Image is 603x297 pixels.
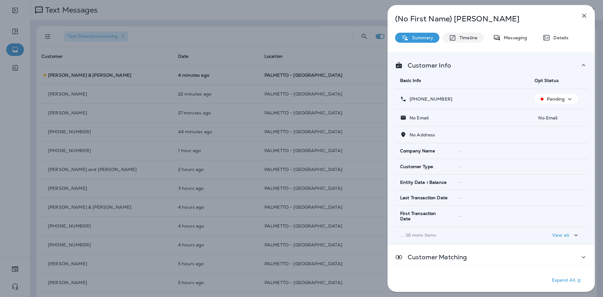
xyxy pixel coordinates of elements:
span: Entity Data > Balance [400,180,447,185]
p: Customer Info [403,63,451,68]
button: Pending [535,94,578,104]
button: Expand All [549,275,585,286]
p: Pending [547,96,565,102]
span: Opt Status [535,78,558,83]
p: ... 38 more items [400,233,524,238]
span: First Transaction Date [400,211,448,222]
p: No Email [535,115,582,120]
p: Expand All [552,277,583,284]
span: -- [458,148,462,154]
span: -- [458,164,462,169]
p: (No First Name) [PERSON_NAME] [395,14,567,23]
p: Details [550,35,568,40]
p: No Email [406,115,429,120]
p: Customer Matching [403,255,467,260]
span: -- [458,179,462,185]
span: Company Name [400,148,435,154]
span: -- [458,195,462,201]
span: Basic Info [400,78,421,83]
p: Timeline [456,35,477,40]
p: No Address [406,132,435,137]
span: -- [458,213,462,219]
span: Customer Type [400,164,433,169]
p: View all [552,233,569,238]
p: [PHONE_NUMBER] [406,96,452,102]
p: Summary [409,35,433,40]
p: Messaging [501,35,527,40]
button: View all [550,229,582,241]
span: Last Transaction Date [400,195,448,201]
